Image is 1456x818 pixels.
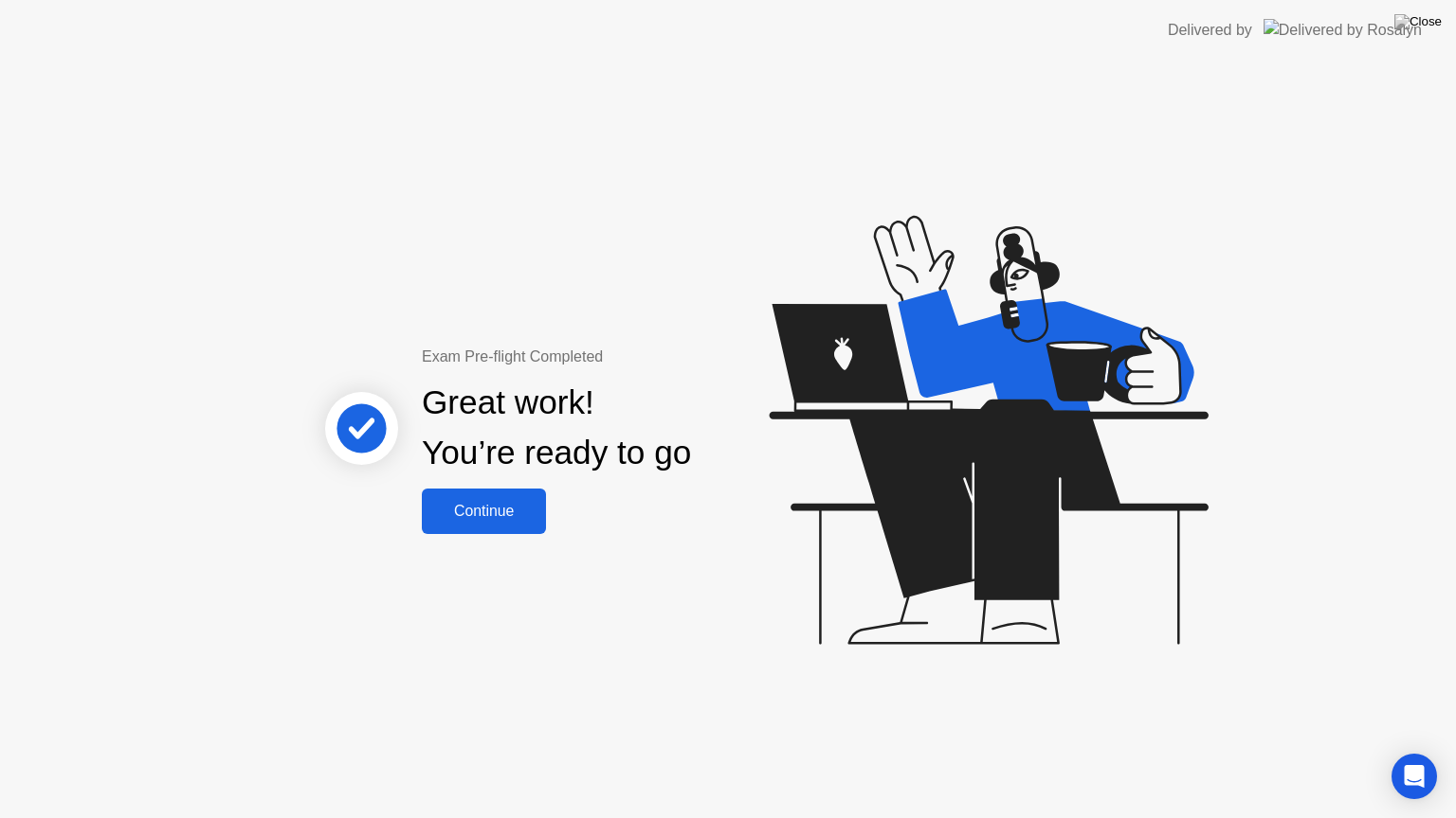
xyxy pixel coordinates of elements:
[422,346,813,368] div: Exam Pre-flight Completed
[1264,19,1422,41] img: Delivered by Rosalyn
[422,378,691,478] div: Great work! You’re ready to go
[1394,14,1442,29] img: Close
[428,503,540,520] div: Continue
[422,489,546,534] button: Continue
[1168,19,1252,42] div: Delivered by
[1392,754,1437,799] div: Open Intercom Messenger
